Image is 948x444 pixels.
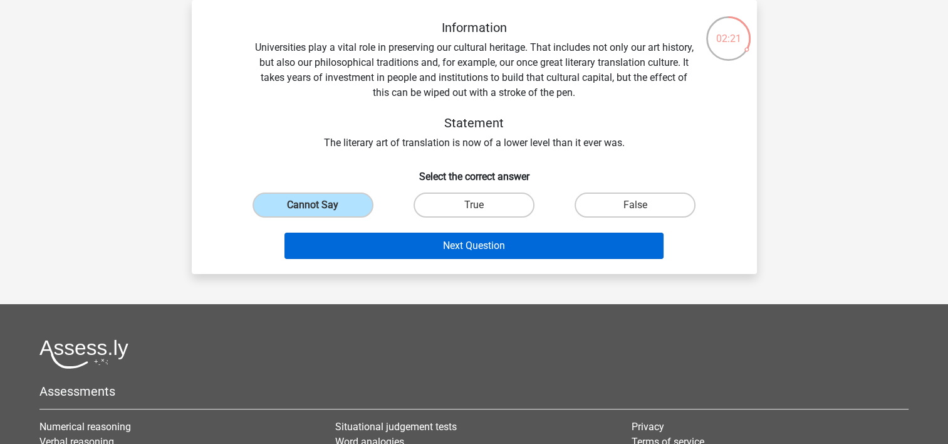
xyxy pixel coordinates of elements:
[632,421,664,433] a: Privacy
[575,193,695,218] label: False
[335,421,457,433] a: Situational judgement tests
[39,384,909,399] h5: Assessments
[705,15,752,46] div: 02:21
[39,421,131,433] a: Numerical reasoning
[212,161,737,182] h6: Select the correct answer
[252,115,697,130] h5: Statement
[252,20,697,35] h5: Information
[253,193,373,218] label: Cannot Say
[284,233,664,259] button: Next Question
[212,20,737,151] div: Universities play a vital role in preserving our cultural heritage. That includes not only our ar...
[39,339,128,369] img: Assessly logo
[414,193,534,218] label: True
